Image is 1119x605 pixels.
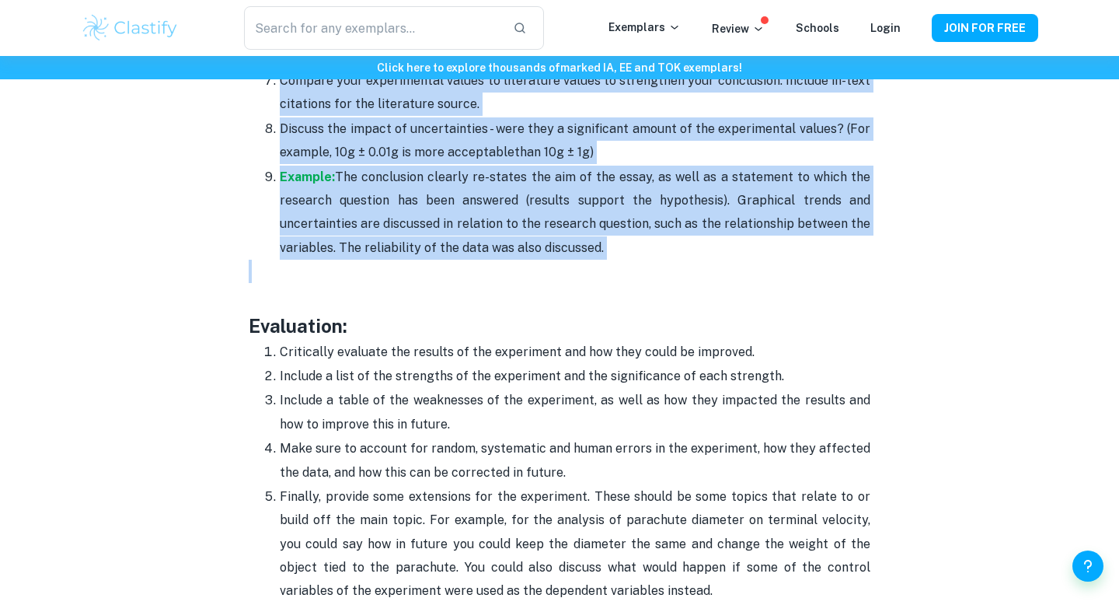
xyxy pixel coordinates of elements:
[1072,551,1103,582] button: Help and Feedback
[514,145,594,159] span: than 10g ± 1g)
[280,69,870,117] p: Compare your experimental values to literature values to strengthen your conclusion. Include in-t...
[81,12,180,44] img: Clastify logo
[244,6,500,50] input: Search for any exemplars...
[796,22,839,34] a: Schools
[712,20,765,37] p: Review
[3,59,1116,76] h6: Click here to explore thousands of marked IA, EE and TOK exemplars !
[932,14,1038,42] button: JOIN FOR FREE
[280,485,870,603] p: Finally, provide some extensions for the experiment. These should be some topics that relate to o...
[280,170,335,184] a: Example:
[280,170,870,255] span: The conclusion clearly re-states the aim of the essay, as well as a statement to which the resear...
[870,22,901,34] a: Login
[280,389,870,436] p: Include a table of the weaknesses of the experiment, as well as how they impacted the results and...
[280,117,870,165] p: Discuss the impact of uncertainties - were they a significant amount of the experimental values? ...
[280,341,870,364] p: Critically evaluate the results of the experiment and how they could be improved.
[280,437,870,484] p: Make sure to account for random, systematic and human errors in the experiment, how they affected...
[280,365,870,388] p: Include a list of the strengths of the experiment and the significance of each strength.
[608,19,681,36] p: Exemplars
[249,315,347,337] span: Evaluation:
